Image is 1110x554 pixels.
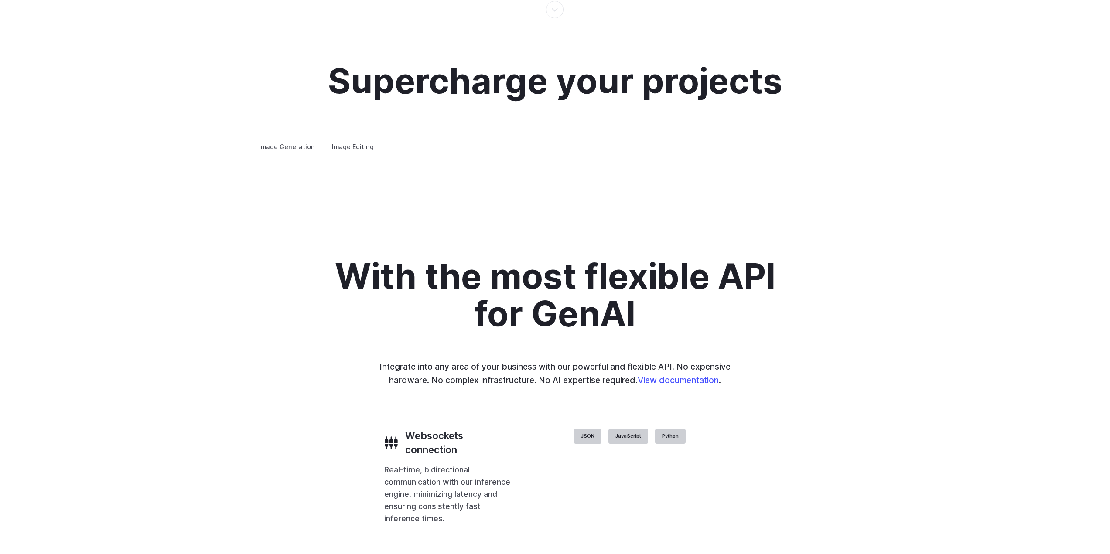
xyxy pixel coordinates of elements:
label: JSON [574,429,601,444]
h2: With the most flexible API for GenAI [312,257,798,333]
label: Image Editing [324,139,381,154]
p: Real-time, bidirectional communication with our inference engine, minimizing latency and ensuring... [384,464,512,525]
a: View documentation [638,375,719,385]
h3: Websockets connection [405,429,512,457]
h2: Supercharge your projects [328,62,782,99]
label: JavaScript [608,429,648,444]
label: Python [655,429,686,444]
label: Image Generation [252,139,322,154]
p: Integrate into any area of your business with our powerful and flexible API. No expensive hardwar... [374,360,737,387]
